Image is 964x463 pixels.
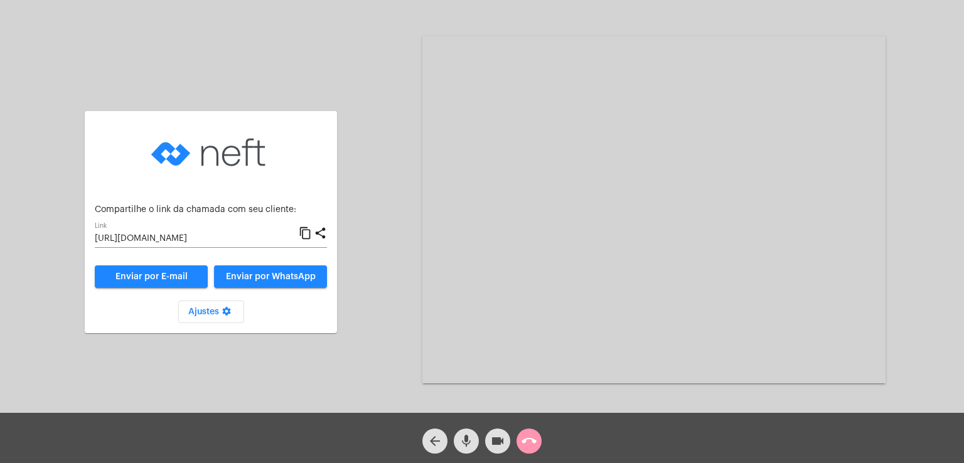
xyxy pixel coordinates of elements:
mat-icon: call_end [522,434,537,449]
mat-icon: arrow_back [427,434,442,449]
mat-icon: share [314,226,327,241]
img: logo-neft-novo-2.png [148,121,274,184]
mat-icon: content_copy [299,226,312,241]
mat-icon: mic [459,434,474,449]
mat-icon: settings [219,306,234,321]
span: Enviar por E-mail [115,272,188,281]
a: Enviar por E-mail [95,265,208,288]
mat-icon: videocam [490,434,505,449]
button: Enviar por WhatsApp [214,265,327,288]
span: Enviar por WhatsApp [226,272,316,281]
button: Ajustes [178,301,244,323]
p: Compartilhe o link da chamada com seu cliente: [95,205,327,215]
span: Ajustes [188,307,234,316]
